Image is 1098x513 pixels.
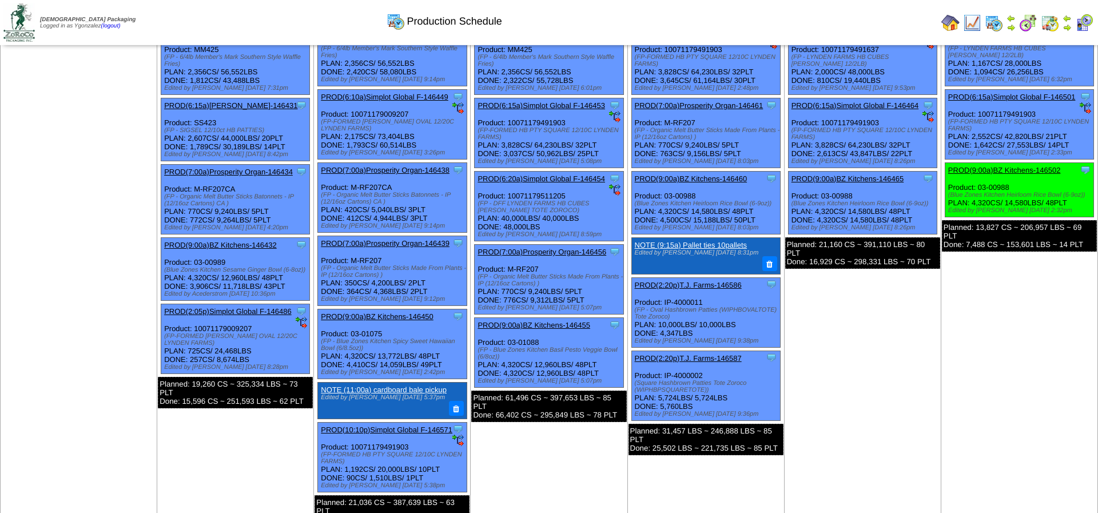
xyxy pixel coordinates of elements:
div: (FP - Organic Melt Butter Sticks Batonnets - IP (12/16oz Cartons) CA ) [321,192,466,205]
div: Edited by [PERSON_NAME] [DATE] 6:01pm [478,85,623,92]
a: PROD(9:00a)BZ Kitchens-146460 [635,174,747,183]
button: Delete Note [762,256,777,271]
div: Edited by [PERSON_NAME] [DATE] 8:42pm [164,151,309,158]
img: Tooltip [766,279,777,290]
img: Tooltip [609,100,620,111]
img: ediSmall.gif [452,435,464,446]
div: Product: M-RF207 PLAN: 350CS / 4,200LBS / 2PLT DONE: 364CS / 4,368LBS / 2PLT [318,236,467,306]
div: Edited by [PERSON_NAME] [DATE] 5:07pm [478,377,623,384]
a: PROD(7:00a)Prosperity Organ-146434 [164,168,293,176]
a: PROD(6:20a)Simplot Global F-146454 [478,174,605,183]
div: Edited by [PERSON_NAME] [DATE] 9:36pm [635,411,780,417]
a: PROD(2:20p)T.J. Farms-146587 [635,354,742,363]
div: (FP - Organic Melt Butter Sticks Batonnets - IP (12/16oz Cartons) CA ) [164,193,309,207]
div: Edited by [PERSON_NAME] [DATE] 8:59pm [478,231,623,238]
div: Edited by [PERSON_NAME] [DATE] 3:26pm [321,149,466,156]
img: Tooltip [609,246,620,257]
a: PROD(2:05p)Simplot Global F-146486 [164,307,292,316]
div: Edited by [PERSON_NAME] [DATE] 2:48pm [635,85,780,92]
img: ediSmall.gif [922,111,934,122]
img: Tooltip [766,100,777,111]
div: (FP-FORMED HB PTY SQUARE 12/10C LYNDEN FARMS) [948,118,1093,132]
a: PROD(6:15a)Simplot Global F-146501 [948,93,1076,101]
a: PROD(7:00a)Prosperity Organ-146456 [478,248,606,256]
a: PROD(6:15a)Simplot Global F-146464 [791,101,919,110]
img: ediSmall.gif [609,111,620,122]
div: Edited by [PERSON_NAME] [DATE] 6:32pm [948,76,1093,83]
a: PROD(7:00a)Prosperity Organ-146438 [321,166,449,174]
div: Product: 10071179491903 PLAN: 2,552CS / 42,820LBS / 21PLT DONE: 1,642CS / 27,553LBS / 14PLT [945,90,1093,160]
div: Product: 10071179491637 PLAN: 2,000CS / 48,000LBS DONE: 810CS / 19,440LBS [788,25,937,95]
img: calendarblend.gif [1019,14,1037,32]
div: Edited by [PERSON_NAME] [DATE] 2:32pm [948,207,1093,214]
div: Edited by [PERSON_NAME] [DATE] 9:12pm [321,296,466,303]
span: Production Schedule [407,15,502,27]
div: Planned: 13,827 CS ~ 206,957 LBS ~ 69 PLT Done: 7,488 CS ~ 153,601 LBS ~ 14 PLT [942,220,1097,252]
div: (Square Hashbrown Patties Tote Zoroco (WIPHBPSQUARETOTE)) [635,380,780,393]
div: Product: M-RF207 PLAN: 770CS / 9,240LBS / 5PLT DONE: 776CS / 9,312LBS / 5PLT [475,245,623,315]
div: Product: 10071179491903 PLAN: 1,192CS / 20,000LBS / 10PLT DONE: 90CS / 1,510LBS / 1PLT [318,422,467,492]
div: Planned: 61,496 CS ~ 397,653 LBS ~ 85 PLT Done: 66,402 CS ~ 295,849 LBS ~ 78 PLT [471,391,626,422]
img: calendarprod.gif [985,14,1003,32]
span: Logged in as Ygonzalez [40,17,136,29]
img: Tooltip [766,173,777,184]
span: [DEMOGRAPHIC_DATA] Packaging [40,17,136,23]
a: PROD(2:20p)T.J. Farms-146586 [635,281,742,289]
div: Product: 03-01088 PLAN: 4,320CS / 12,960LBS / 48PLT DONE: 4,320CS / 12,960LBS / 48PLT [475,318,623,388]
div: Edited by [PERSON_NAME] [DATE] 8:28pm [164,364,309,371]
div: Edited by [PERSON_NAME] [DATE] 5:07pm [478,304,623,311]
img: Tooltip [452,164,464,176]
a: PROD(6:10a)Simplot Global F-146449 [321,93,448,101]
img: arrowleft.gif [1006,14,1016,23]
a: NOTE (9:15a) Pallet ties 10pallets [635,241,747,249]
a: PROD(6:15a)Simplot Global F-146453 [478,101,605,110]
a: PROD(9:00a)BZ Kitchens-146455 [478,321,590,329]
div: Edited by [PERSON_NAME] [DATE] 8:26pm [791,224,937,231]
div: (FP-FORMED [PERSON_NAME] OVAL 12/20C LYNDEN FARMS) [164,333,309,347]
img: Tooltip [296,100,307,111]
div: (FP - Organic Melt Butter Sticks Made From Plants - IP (12/16oz Cartons) ) [321,265,466,279]
div: Product: 03-00989 PLAN: 4,320CS / 12,960LBS / 48PLT DONE: 3,906CS / 11,718LBS / 43PLT [161,238,310,301]
img: ediSmall.gif [1080,102,1091,114]
button: Delete Note [449,401,464,416]
div: (FP - 6/4lb Member's Mark Southern Style Waffle Fries) [478,54,623,67]
div: (Blue Zones Kitchen Heirloom Rice Bowl (6-9oz)) [948,192,1093,198]
div: Edited by [PERSON_NAME] [DATE] 4:20pm [164,224,309,231]
div: (FP - Blue Zones Kitchen Basil Pesto Veggie Bowl (6/8oz)) [478,347,623,360]
img: ediSmall.gif [609,184,620,196]
a: PROD(6:15a)[PERSON_NAME]-146431 [164,101,297,110]
img: line_graph.gif [963,14,981,32]
div: Planned: 19,260 CS ~ 325,334 LBS ~ 73 PLT Done: 15,596 CS ~ 251,593 LBS ~ 62 PLT [158,377,313,408]
img: calendarinout.gif [1041,14,1059,32]
div: Planned: 21,160 CS ~ 391,110 LBS ~ 80 PLT Done: 16,929 CS ~ 298,331 LBS ~ 70 PLT [785,237,940,269]
div: Product: 03-01075 PLAN: 4,320CS / 13,772LBS / 48PLT DONE: 4,410CS / 14,059LBS / 49PLT [318,309,467,379]
div: Product: SS423 PLAN: 2,607CS / 44,000LBS / 20PLT DONE: 1,789CS / 30,189LBS / 14PLT [161,98,310,161]
div: (Blue Zones Kitchen Sesame Ginger Bowl (6-8oz)) [164,267,309,273]
img: arrowright.gif [1063,23,1072,32]
a: NOTE (11:00a) cardboard bale pickup [321,385,447,394]
div: Product: 03-00988 PLAN: 4,320CS / 14,580LBS / 48PLT DONE: 4,500CS / 15,188LBS / 50PLT [631,172,780,234]
div: (FP - Oval Hashbrown Patties (WIPHBOVALTOTE) Tote Zoroco) [635,307,780,320]
div: (FP-FORMED HB PTY SQUARE 12/10C LYNDEN FARMS) [791,127,937,141]
div: (Blue Zones Kitchen Heirloom Rice Bowl (6-9oz)) [791,200,937,207]
div: (FP-FORMED HB PTY SQUARE 12/10C LYNDEN FARMS) [478,127,623,141]
a: PROD(10:10p)Simplot Global F-146571 [321,425,452,434]
div: Product: MM425 PLAN: 2,356CS / 56,552LBS DONE: 2,322CS / 55,728LBS [475,17,623,95]
img: ediSmall.gif [452,102,464,114]
div: (FP - Organic Melt Butter Sticks Made From Plants - IP (12/16oz Cartons) ) [478,273,623,287]
div: Product: M-RF207CA PLAN: 770CS / 9,240LBS / 5PLT DONE: 772CS / 9,264LBS / 5PLT [161,165,310,234]
img: Tooltip [452,423,464,435]
div: Product: MM425 PLAN: 2,356CS / 56,552LBS DONE: 2,420CS / 58,080LBS [318,17,467,86]
div: Edited by [PERSON_NAME] [DATE] 7:31pm [164,85,309,92]
div: (FP - LYNDEN FARMS HB CUBES [PERSON_NAME] 12/2LB) [791,54,937,67]
div: Product: 03-00988 PLAN: 4,320CS / 14,580LBS / 48PLT DONE: 4,320CS / 14,580LBS / 48PLT [788,172,937,234]
div: Edited by [PERSON_NAME] [DATE] 5:38pm [321,482,466,489]
div: (FP - 6/4lb Member's Mark Southern Style Waffle Fries) [321,45,466,59]
img: Tooltip [452,91,464,102]
img: arrowright.gif [1006,23,1016,32]
div: Edited by [PERSON_NAME] [DATE] 2:33pm [948,149,1093,156]
img: ediSmall.gif [296,317,307,328]
img: Tooltip [609,173,620,184]
a: PROD(9:00a)BZ Kitchens-146450 [321,312,433,321]
img: calendarcustomer.gif [1075,14,1093,32]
